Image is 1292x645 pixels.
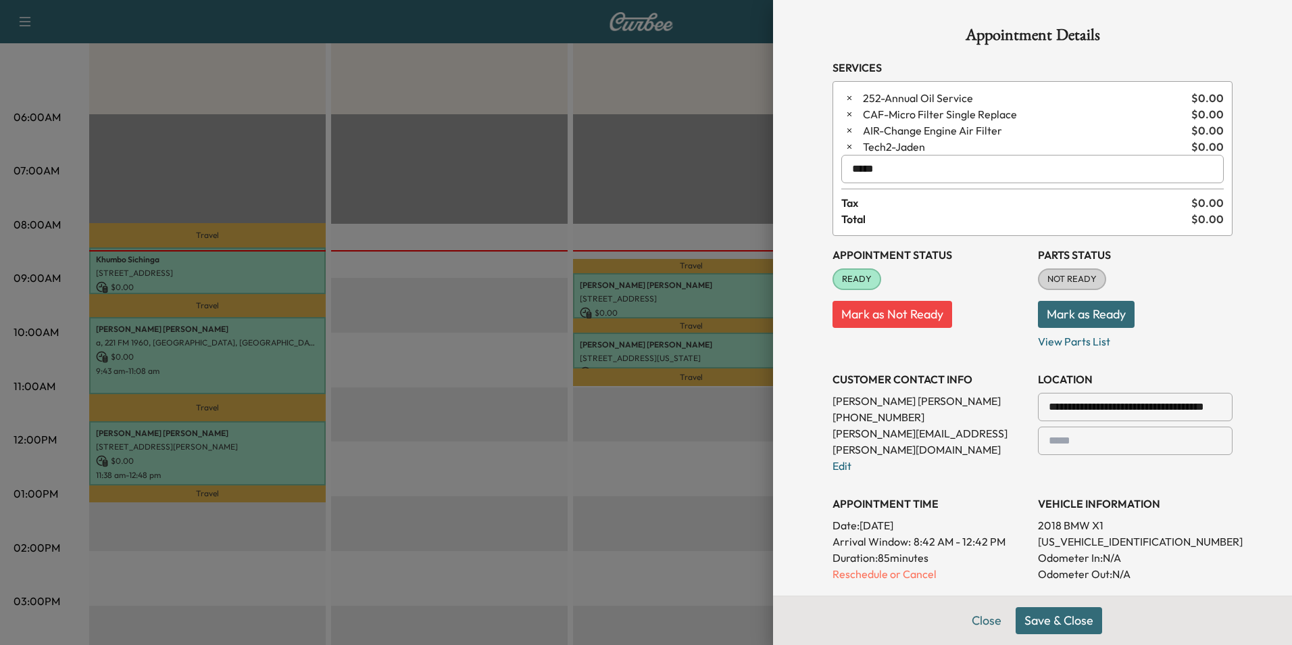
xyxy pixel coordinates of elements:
button: Save & Close [1016,607,1102,634]
span: Tax [841,195,1191,211]
h3: Parts Status [1038,247,1233,263]
span: Change Engine Air Filter [863,122,1186,139]
p: [PERSON_NAME] [PERSON_NAME] [833,393,1027,409]
button: Mark as Ready [1038,301,1135,328]
p: Reschedule or Cancel [833,566,1027,582]
p: [PERSON_NAME][EMAIL_ADDRESS][PERSON_NAME][DOMAIN_NAME] [833,425,1027,458]
span: 8:42 AM - 12:42 PM [914,533,1005,550]
span: Annual Oil Service [863,90,1186,106]
span: $ 0.00 [1191,90,1224,106]
p: [PHONE_NUMBER] [833,409,1027,425]
a: Edit [833,459,851,473]
h3: CUSTOMER CONTACT INFO [833,371,1027,387]
span: Micro Filter Single Replace [863,106,1186,122]
span: Total [841,211,1191,227]
p: Date: [DATE] [833,517,1027,533]
h3: Appointment Status [833,247,1027,263]
p: View Parts List [1038,328,1233,350]
h1: Appointment Details [833,27,1233,49]
span: $ 0.00 [1191,195,1224,211]
span: NOT READY [1039,272,1105,286]
span: $ 0.00 [1191,139,1224,155]
span: READY [834,272,880,286]
p: [US_VEHICLE_IDENTIFICATION_NUMBER] [1038,533,1233,550]
p: Odometer In: N/A [1038,550,1233,566]
h3: LOCATION [1038,371,1233,387]
button: Close [963,607,1010,634]
p: Odometer Out: N/A [1038,566,1233,582]
h3: VEHICLE INFORMATION [1038,496,1233,512]
h3: APPOINTMENT TIME [833,496,1027,512]
h3: Services [833,59,1233,76]
span: $ 0.00 [1191,122,1224,139]
span: $ 0.00 [1191,211,1224,227]
span: Jaden [863,139,1186,155]
span: $ 0.00 [1191,106,1224,122]
p: Duration: 85 minutes [833,550,1027,566]
p: 2018 BMW X1 [1038,517,1233,533]
button: Mark as Not Ready [833,301,952,328]
p: Arrival Window: [833,533,1027,550]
